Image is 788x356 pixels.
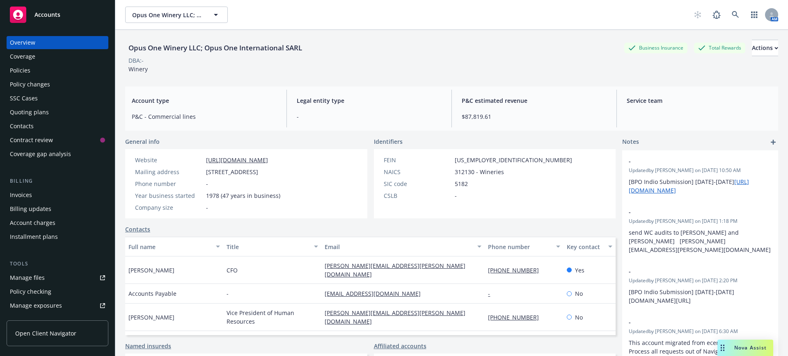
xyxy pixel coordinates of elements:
div: Business Insurance [624,43,687,53]
div: Year business started [135,191,203,200]
button: Actions [752,40,778,56]
a: Quoting plans [7,106,108,119]
a: Start snowing [689,7,706,23]
a: [PHONE_NUMBER] [488,266,545,274]
div: NAICS [384,168,451,176]
a: [PHONE_NUMBER] [488,313,545,321]
a: Manage exposures [7,299,108,312]
span: P&C - Commercial lines [132,112,277,121]
a: Contacts [125,225,150,234]
a: [URL][DOMAIN_NAME] [206,156,268,164]
div: FEIN [384,156,451,164]
a: Invoices [7,188,108,202]
button: Email [321,237,485,256]
div: SSC Cases [10,92,38,105]
span: Notes [622,137,639,147]
div: Mailing address [135,168,203,176]
button: Opus One Winery LLC; Opus One International SARL [125,7,228,23]
span: $87,819.61 [462,112,607,121]
a: Billing updates [7,202,108,215]
div: Installment plans [10,230,58,243]
span: Winery [128,65,148,73]
span: Account type [132,96,277,105]
span: Identifiers [374,137,403,146]
div: Overview [10,36,35,49]
a: Overview [7,36,108,49]
a: - [488,290,497,297]
span: Vice President of Human Resources [227,308,318,326]
div: Quoting plans [10,106,49,119]
div: Policies [10,64,30,77]
div: Phone number [488,243,551,251]
a: [PERSON_NAME][EMAIL_ADDRESS][PERSON_NAME][DOMAIN_NAME] [325,309,465,325]
div: Billing [7,177,108,185]
a: Contacts [7,120,108,133]
span: Yes [575,266,584,274]
a: Coverage gap analysis [7,147,108,161]
span: - [629,318,750,327]
span: - [629,208,750,216]
div: Email [325,243,472,251]
span: Updated by [PERSON_NAME] on [DATE] 6:30 AM [629,328,772,335]
div: Opus One Winery LLC; Opus One International SARL [125,43,305,53]
span: No [575,313,583,322]
div: Account charges [10,216,55,229]
span: Service team [627,96,772,105]
a: Search [727,7,744,23]
div: CSLB [384,191,451,200]
a: Report a Bug [708,7,725,23]
span: - [297,112,442,121]
div: -Updatedby [PERSON_NAME] on [DATE] 10:50 AM[BPO Indio Submission] [DATE]-[DATE][URL][DOMAIN_NAME] [622,150,778,201]
div: Manage files [10,271,45,284]
span: Updated by [PERSON_NAME] on [DATE] 10:50 AM [629,167,772,174]
a: add [768,137,778,147]
a: Policy checking [7,285,108,298]
span: General info [125,137,160,146]
span: send WC audits to [PERSON_NAME] and [PERSON_NAME] [PERSON_NAME][EMAIL_ADDRESS][PERSON_NAME][DOMAI... [629,229,771,254]
div: Title [227,243,309,251]
div: DBA: - [128,56,144,65]
div: Phone number [135,179,203,188]
span: [US_EMPLOYER_IDENTIFICATION_NUMBER] [455,156,572,164]
button: Title [223,237,321,256]
button: Nova Assist [717,340,773,356]
div: Contacts [10,120,34,133]
a: Account charges [7,216,108,229]
span: Open Client Navigator [15,329,76,338]
div: Full name [128,243,211,251]
div: Manage certificates [10,313,64,326]
button: Phone number [485,237,563,256]
div: Policy checking [10,285,51,298]
p: [BPO Indio Submission] [DATE]-[DATE] [629,177,772,195]
div: Drag to move [717,340,728,356]
div: Tools [7,260,108,268]
span: Updated by [PERSON_NAME] on [DATE] 2:20 PM [629,277,772,284]
a: Named insureds [125,342,171,350]
button: Full name [125,237,223,256]
div: Contract review [10,134,53,147]
span: - [629,157,750,166]
span: P&C estimated revenue [462,96,607,105]
span: Opus One Winery LLC; Opus One International SARL [132,11,203,19]
p: [BPO Indio Submission] [DATE]-[DATE] [DOMAIN_NAME][URL] [629,288,772,305]
span: 1978 (47 years in business) [206,191,280,200]
a: Affiliated accounts [374,342,426,350]
a: Installment plans [7,230,108,243]
span: - [206,179,208,188]
a: Policies [7,64,108,77]
div: Policy changes [10,78,50,91]
a: [PERSON_NAME][EMAIL_ADDRESS][PERSON_NAME][DOMAIN_NAME] [325,262,465,278]
div: SIC code [384,179,451,188]
a: Contract review [7,134,108,147]
div: Coverage [10,50,35,63]
span: 5182 [455,179,468,188]
span: - [455,191,457,200]
span: Accounts Payable [128,289,176,298]
a: Manage files [7,271,108,284]
div: Company size [135,203,203,212]
a: Switch app [746,7,763,23]
div: Key contact [567,243,603,251]
a: Manage certificates [7,313,108,326]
